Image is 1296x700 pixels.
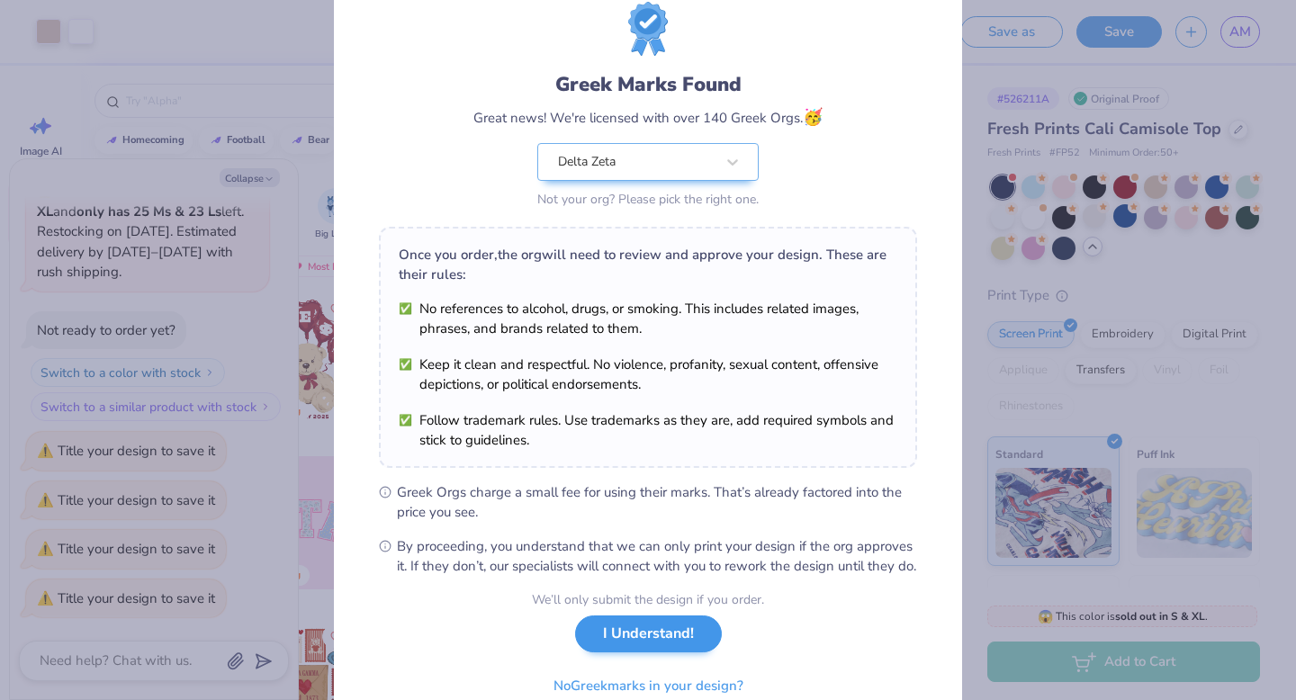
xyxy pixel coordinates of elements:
div: Not your org? Please pick the right one. [537,190,759,209]
div: We’ll only submit the design if you order. [532,590,764,609]
button: I Understand! [575,615,722,652]
li: No references to alcohol, drugs, or smoking. This includes related images, phrases, and brands re... [399,299,897,338]
li: Keep it clean and respectful. No violence, profanity, sexual content, offensive depictions, or po... [399,354,897,394]
div: Greek Marks Found [555,70,742,99]
li: Follow trademark rules. Use trademarks as they are, add required symbols and stick to guidelines. [399,410,897,450]
span: Greek Orgs charge a small fee for using their marks. That’s already factored into the price you see. [397,482,917,522]
div: Great news! We're licensed with over 140 Greek Orgs. [473,105,823,130]
img: License badge [628,2,668,56]
div: Once you order, the org will need to review and approve your design. These are their rules: [399,245,897,284]
span: By proceeding, you understand that we can only print your design if the org approves it. If they ... [397,536,917,576]
span: 🥳 [803,106,823,128]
